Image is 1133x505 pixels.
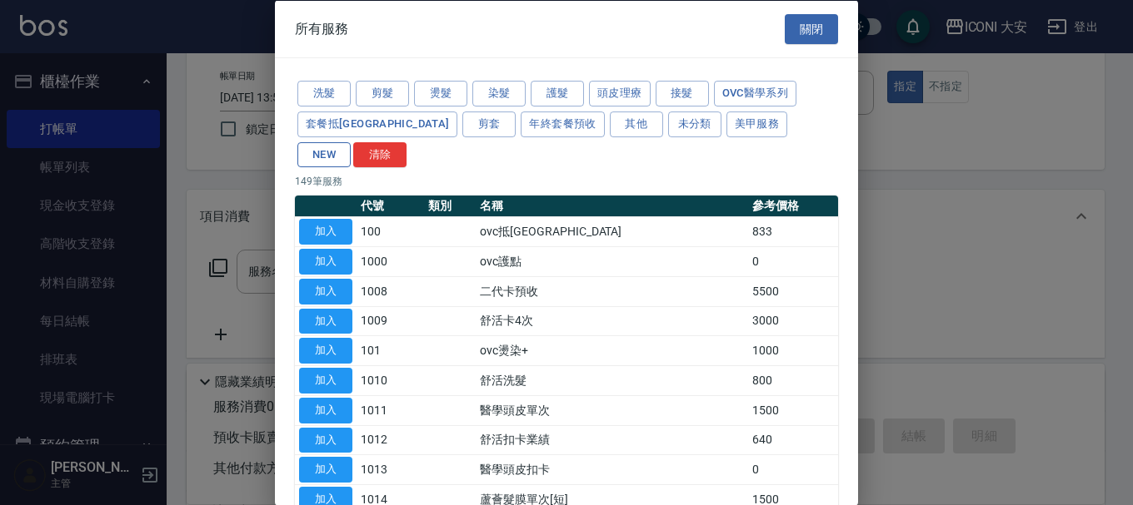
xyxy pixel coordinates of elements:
[353,141,407,167] button: 清除
[299,219,352,245] button: 加入
[357,365,424,395] td: 1010
[531,81,584,106] button: 護髮
[748,246,838,276] td: 0
[589,81,651,106] button: 頭皮理療
[357,216,424,246] td: 100
[299,338,352,364] button: 加入
[748,365,838,395] td: 800
[714,81,797,106] button: ovc醫學系列
[462,111,516,136] button: 剪套
[476,246,748,276] td: ovc護點
[414,81,467,106] button: 燙髮
[748,196,838,217] th: 參考價格
[726,111,788,136] button: 美甲服務
[297,141,351,167] button: NEW
[476,425,748,455] td: 舒活扣卡業績
[521,111,604,136] button: 年終套餐預收
[476,216,748,246] td: ovc抵[GEOGRAPHIC_DATA]
[476,395,748,425] td: 醫學頭皮單次
[610,111,663,136] button: 其他
[299,278,352,304] button: 加入
[748,276,838,306] td: 5500
[299,368,352,394] button: 加入
[299,397,352,423] button: 加入
[357,196,424,217] th: 代號
[357,276,424,306] td: 1008
[299,457,352,483] button: 加入
[748,454,838,484] td: 0
[357,395,424,425] td: 1011
[785,13,838,44] button: 關閉
[357,425,424,455] td: 1012
[357,454,424,484] td: 1013
[295,174,838,189] p: 149 筆服務
[748,425,838,455] td: 640
[424,196,476,217] th: 類別
[668,111,721,136] button: 未分類
[476,365,748,395] td: 舒活洗髮
[476,335,748,365] td: ovc燙染+
[476,276,748,306] td: 二代卡預收
[472,81,526,106] button: 染髮
[357,246,424,276] td: 1000
[356,81,409,106] button: 剪髮
[748,306,838,336] td: 3000
[476,454,748,484] td: 醫學頭皮扣卡
[297,81,351,106] button: 洗髮
[476,196,748,217] th: 名稱
[656,81,709,106] button: 接髮
[299,308,352,334] button: 加入
[357,335,424,365] td: 101
[476,306,748,336] td: 舒活卡4次
[299,427,352,453] button: 加入
[297,111,457,136] button: 套餐抵[GEOGRAPHIC_DATA]
[748,335,838,365] td: 1000
[748,216,838,246] td: 833
[295,20,348,37] span: 所有服務
[748,395,838,425] td: 1500
[299,249,352,275] button: 加入
[357,306,424,336] td: 1009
